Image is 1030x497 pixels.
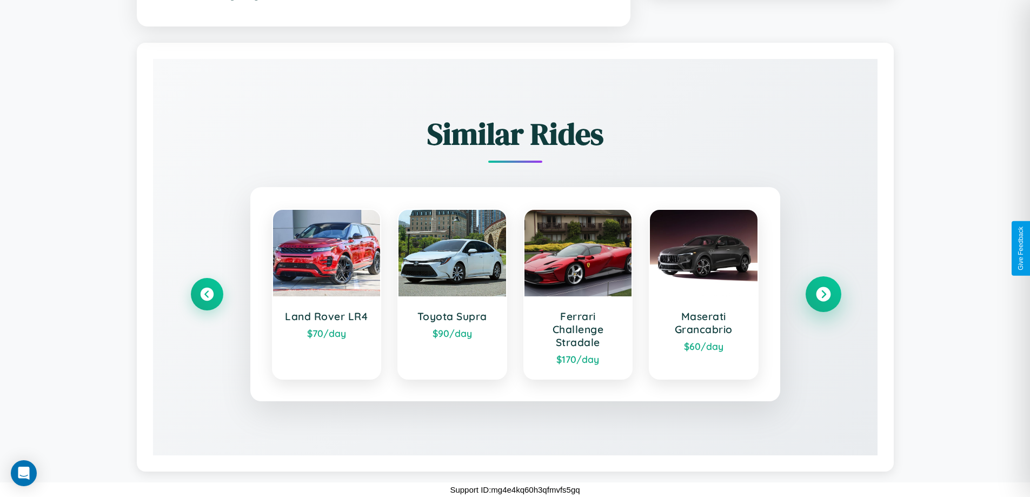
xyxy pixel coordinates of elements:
h3: Land Rover LR4 [284,310,370,323]
a: Land Rover LR4$70/day [272,209,382,380]
div: Give Feedback [1017,227,1025,270]
h3: Ferrari Challenge Stradale [535,310,621,349]
div: $ 70 /day [284,327,370,339]
div: $ 90 /day [409,327,495,339]
h2: Similar Rides [191,113,840,155]
h3: Maserati Grancabrio [661,310,747,336]
div: $ 170 /day [535,353,621,365]
div: $ 60 /day [661,340,747,352]
a: Toyota Supra$90/day [397,209,507,380]
a: Maserati Grancabrio$60/day [649,209,759,380]
a: Ferrari Challenge Stradale$170/day [523,209,633,380]
h3: Toyota Supra [409,310,495,323]
p: Support ID: mg4e4kq60h3qfmvfs5gq [450,482,580,497]
div: Open Intercom Messenger [11,460,37,486]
